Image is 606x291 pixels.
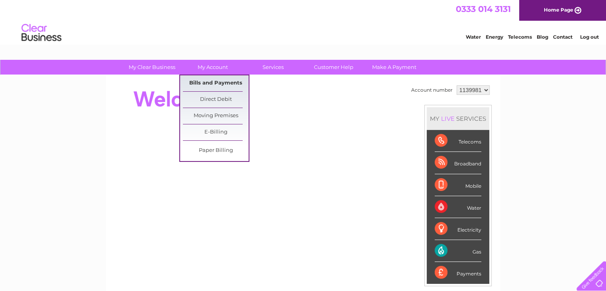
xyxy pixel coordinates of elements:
a: Paper Billing [183,143,249,159]
div: Clear Business is a trading name of Verastar Limited (registered in [GEOGRAPHIC_DATA] No. 3667643... [115,4,492,39]
a: Bills and Payments [183,75,249,91]
a: Direct Debit [183,92,249,108]
a: Services [240,60,306,75]
a: Water [466,34,481,40]
a: Moving Premises [183,108,249,124]
div: Electricity [435,218,481,240]
div: Telecoms [435,130,481,152]
div: Water [435,196,481,218]
div: Broadband [435,152,481,174]
div: MY SERVICES [427,107,489,130]
a: My Account [180,60,245,75]
a: My Clear Business [119,60,185,75]
a: Customer Help [301,60,367,75]
a: E-Billing [183,124,249,140]
a: Energy [486,34,503,40]
div: Mobile [435,174,481,196]
a: Contact [553,34,573,40]
div: LIVE [439,115,456,122]
a: Log out [580,34,598,40]
td: Account number [409,83,455,97]
a: Telecoms [508,34,532,40]
div: Payments [435,262,481,283]
a: 0333 014 3131 [456,4,511,14]
div: Gas [435,240,481,262]
a: Blog [537,34,548,40]
a: Make A Payment [361,60,427,75]
img: logo.png [21,21,62,45]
